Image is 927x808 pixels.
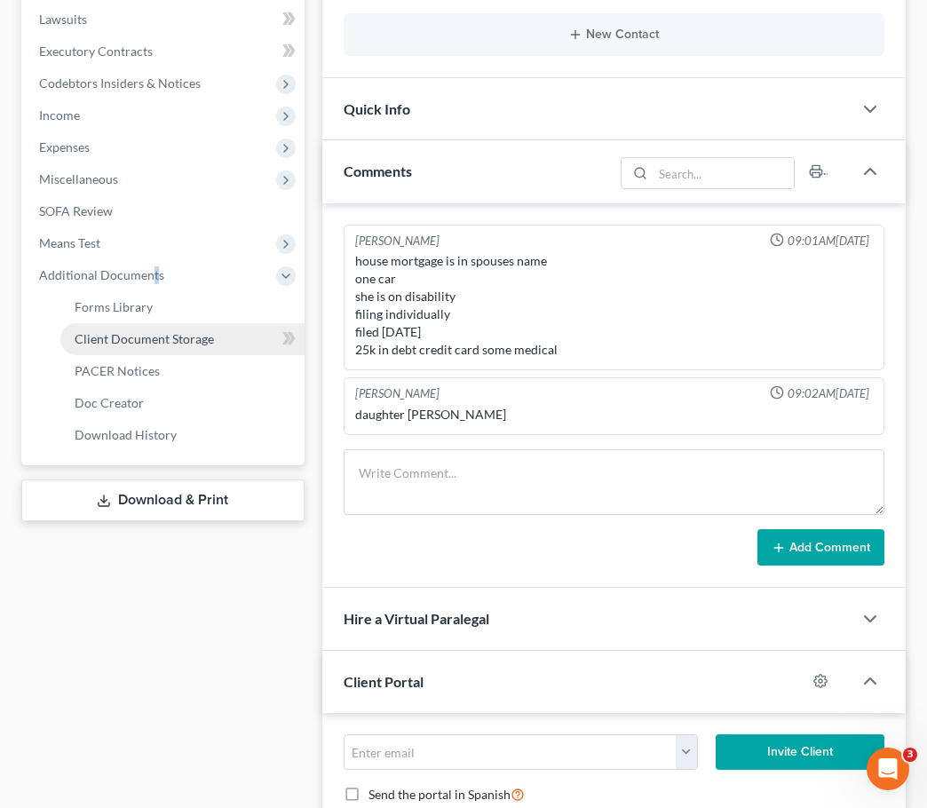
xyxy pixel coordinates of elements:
a: Doc Creator [60,387,305,419]
span: Client Document Storage [75,331,214,346]
a: SOFA Review [25,195,305,227]
button: Invite Client [716,734,884,770]
span: Forms Library [75,299,153,314]
span: 09:01AM[DATE] [788,233,869,250]
div: [PERSON_NAME] [355,233,440,250]
span: Download History [75,427,177,442]
span: Executory Contracts [39,44,153,59]
a: PACER Notices [60,355,305,387]
input: Search... [653,158,794,188]
button: Add Comment [757,529,884,566]
div: daughter [PERSON_NAME] [355,406,873,424]
span: Expenses [39,139,90,154]
a: Download & Print [21,479,305,521]
button: New Contact [358,28,870,42]
span: Hire a Virtual Paralegal [344,610,489,627]
div: house mortgage is in spouses name one car she is on disability filing individually filed [DATE] 2... [355,252,873,359]
div: [PERSON_NAME] [355,385,440,402]
span: Doc Creator [75,395,144,410]
span: Lawsuits [39,12,87,27]
a: Lawsuits [25,4,305,36]
span: PACER Notices [75,363,160,378]
span: Means Test [39,235,100,250]
span: SOFA Review [39,203,113,218]
a: Download History [60,419,305,451]
input: Enter email [345,735,677,769]
a: Forms Library [60,291,305,323]
span: Additional Documents [39,267,164,282]
span: 09:02AM[DATE] [788,385,869,402]
span: Income [39,107,80,123]
span: Comments [344,162,412,179]
span: Miscellaneous [39,171,118,186]
iframe: Intercom live chat [867,748,909,790]
a: Client Document Storage [60,323,305,355]
span: Send the portal in Spanish [368,787,511,802]
span: Client Portal [344,673,424,690]
span: Quick Info [344,100,410,117]
span: 3 [903,748,917,762]
span: Codebtors Insiders & Notices [39,75,201,91]
a: Executory Contracts [25,36,305,67]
